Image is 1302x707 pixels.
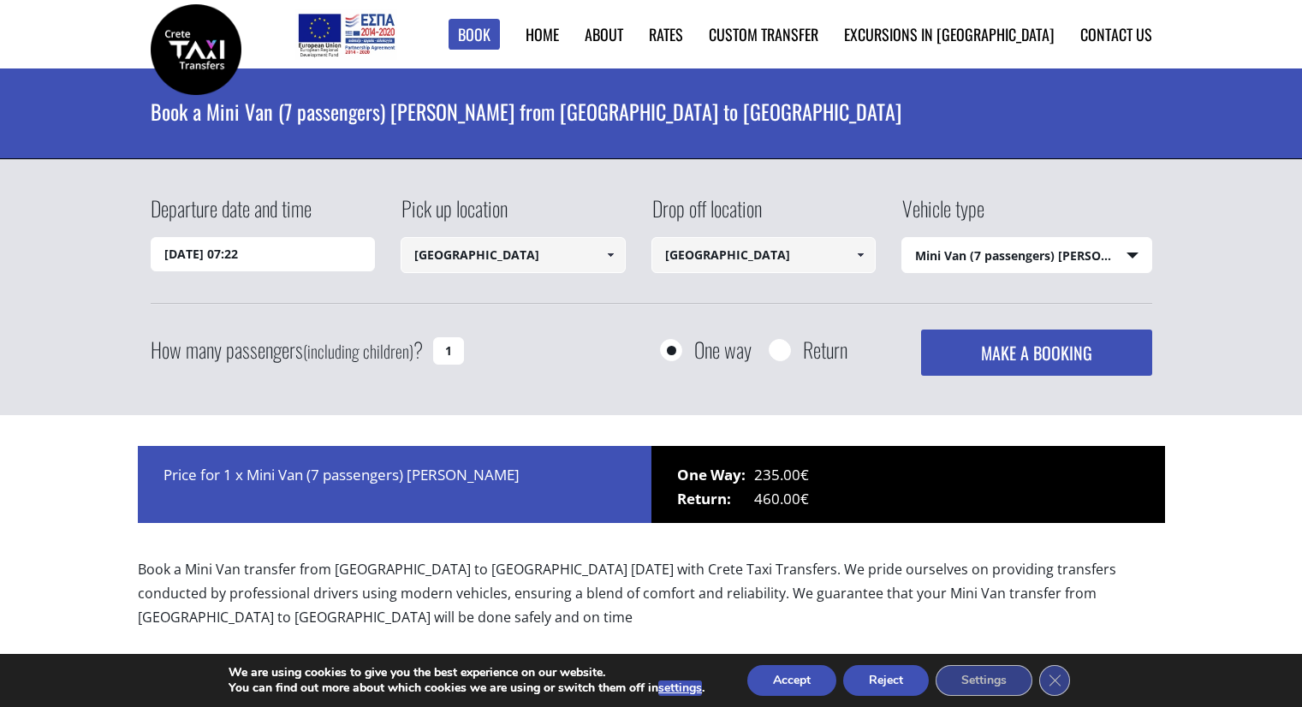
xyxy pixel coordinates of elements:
h1: Book a Mini Van (7 passengers) [PERSON_NAME] from [GEOGRAPHIC_DATA] to [GEOGRAPHIC_DATA] [151,68,1152,154]
span: Mini Van (7 passengers) [PERSON_NAME] [902,238,1151,274]
a: Excursions in [GEOGRAPHIC_DATA] [844,23,1055,45]
label: Drop off location [651,193,762,237]
div: Price for 1 x Mini Van (7 passengers) [PERSON_NAME] [138,446,651,523]
label: Vehicle type [901,193,984,237]
img: Crete Taxi Transfers | Book a Mini Van transfer from Chania city to Heraklion airport | Crete Tax... [151,4,241,95]
button: Settings [936,665,1032,696]
a: Book [449,19,500,50]
p: Book a Mini Van transfer from [GEOGRAPHIC_DATA] to [GEOGRAPHIC_DATA] [DATE] with Crete Taxi Trans... [138,557,1165,644]
label: Return [803,339,847,360]
p: We are using cookies to give you the best experience on our website. [229,665,705,680]
input: Select drop-off location [651,237,877,273]
button: Accept [747,665,836,696]
a: Custom Transfer [709,23,818,45]
button: settings [658,680,702,696]
div: 235.00€ 460.00€ [651,446,1165,523]
button: MAKE A BOOKING [921,330,1151,376]
button: Close GDPR Cookie Banner [1039,665,1070,696]
button: Reject [843,665,929,696]
small: (including children) [303,338,413,364]
a: Crete Taxi Transfers | Book a Mini Van transfer from Chania city to Heraklion airport | Crete Tax... [151,39,241,56]
a: Home [526,23,559,45]
span: Return: [677,487,754,511]
a: Show All Items [596,237,624,273]
p: You can find out more about which cookies we are using or switch them off in . [229,680,705,696]
input: Select pickup location [401,237,626,273]
a: Show All Items [847,237,875,273]
label: One way [694,339,752,360]
a: Rates [649,23,683,45]
img: e-bannersEUERDF180X90.jpg [295,9,397,60]
label: How many passengers ? [151,330,423,371]
label: Departure date and time [151,193,312,237]
span: One Way: [677,463,754,487]
a: About [585,23,623,45]
a: Contact us [1080,23,1152,45]
label: Pick up location [401,193,508,237]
